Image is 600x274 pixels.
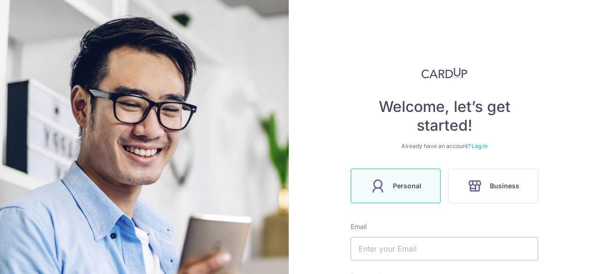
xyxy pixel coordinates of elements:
div: Already have an account? [351,142,538,150]
label: Email [351,222,367,231]
span: Personal [393,180,421,192]
img: CardUp Logo [421,67,467,79]
a: Personal [347,169,444,203]
span: Business [490,180,519,192]
a: Log in [472,142,487,149]
h4: Welcome, let’s get started! [351,97,538,135]
input: Enter your Email [351,237,538,260]
a: Business [444,169,542,203]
